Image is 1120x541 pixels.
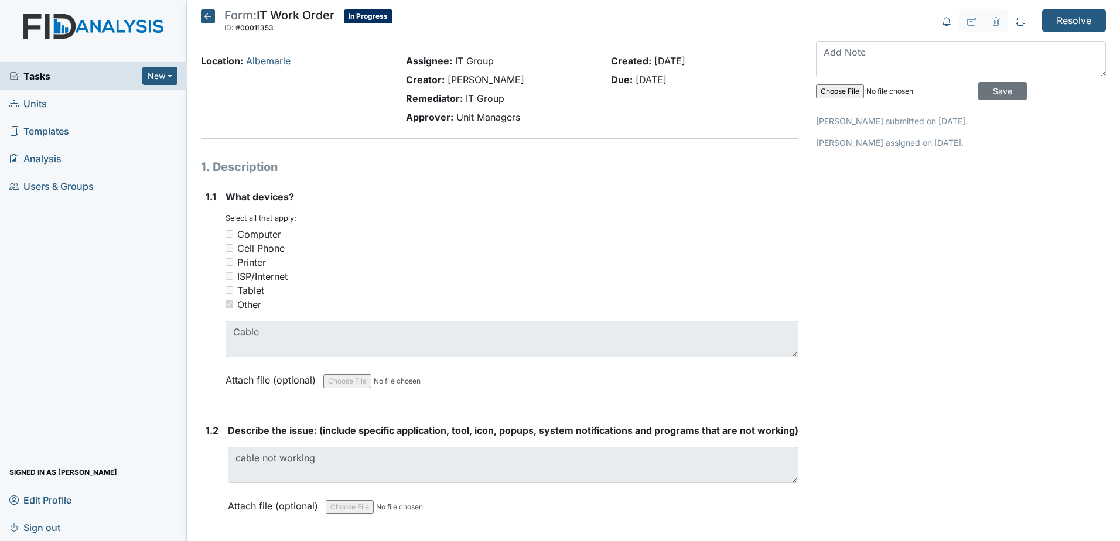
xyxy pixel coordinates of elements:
strong: Created: [611,55,651,67]
span: Edit Profile [9,491,71,509]
span: #00011353 [235,23,274,32]
div: Other [237,297,261,311]
span: Form: [224,8,257,22]
div: IT Work Order [224,9,334,35]
button: New [142,67,177,85]
strong: Remediator: [406,93,463,104]
a: Tasks [9,69,142,83]
span: [DATE] [636,74,667,85]
textarea: Cable [226,321,798,357]
label: Attach file (optional) [228,492,323,513]
strong: Approver: [406,111,453,123]
span: Describe the issue: (include specific application, tool, icon, popups, system notifications and p... [228,424,798,436]
small: Select all that apply: [226,214,296,222]
label: 1.2 [206,423,218,437]
span: ID: [224,23,234,32]
label: Attach file (optional) [226,367,320,387]
div: Tablet [237,283,264,297]
label: 1.1 [206,190,216,204]
input: Resolve [1042,9,1106,32]
strong: Creator: [406,74,445,85]
span: Signed in as [PERSON_NAME] [9,463,117,481]
div: Computer [237,227,281,241]
span: Analysis [9,149,62,167]
input: Cell Phone [226,244,233,252]
span: Units [9,94,47,112]
input: Tablet [226,286,233,294]
span: Sign out [9,518,60,536]
h1: 1. Description [201,158,798,176]
p: [PERSON_NAME] submitted on [DATE]. [816,115,1106,127]
span: [DATE] [654,55,685,67]
span: Users & Groups [9,177,94,195]
span: In Progress [344,9,392,23]
div: Printer [237,255,266,269]
span: Unit Managers [456,111,520,123]
strong: Assignee: [406,55,452,67]
p: [PERSON_NAME] assigned on [DATE]. [816,136,1106,149]
strong: Location: [201,55,243,67]
span: What devices? [226,191,294,203]
input: Computer [226,230,233,238]
div: ISP/Internet [237,269,288,283]
span: Templates [9,122,69,140]
span: IT Group [466,93,504,104]
input: Save [978,82,1027,100]
input: ISP/Internet [226,272,233,280]
strong: Due: [611,74,633,85]
span: IT Group [455,55,494,67]
input: Printer [226,258,233,266]
a: Albemarle [246,55,291,67]
span: [PERSON_NAME] [448,74,524,85]
div: Cell Phone [237,241,285,255]
textarea: cable not working [228,447,798,483]
input: Other [226,300,233,308]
